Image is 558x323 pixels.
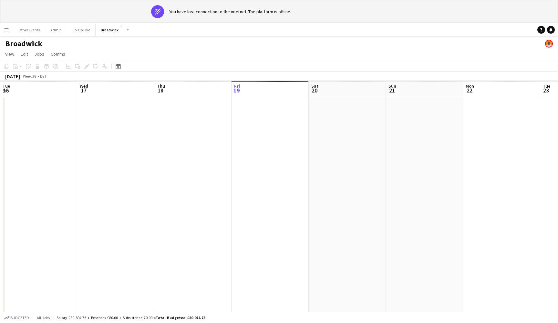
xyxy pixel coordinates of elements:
[40,74,46,79] div: BST
[21,74,37,79] span: Week 38
[18,50,31,58] a: Edit
[465,87,474,94] span: 22
[387,87,396,94] span: 21
[3,83,10,89] span: Tue
[542,87,550,94] span: 23
[3,50,17,58] a: View
[21,51,28,57] span: Edit
[13,24,45,36] button: Other Events
[36,315,51,320] span: All jobs
[35,51,44,57] span: Jobs
[51,51,65,57] span: Comms
[96,24,124,36] button: Broadwick
[32,50,47,58] a: Jobs
[311,83,318,89] span: Sat
[48,50,68,58] a: Comms
[310,87,318,94] span: 20
[5,51,14,57] span: View
[388,83,396,89] span: Sun
[79,87,88,94] span: 17
[156,315,205,320] span: Total Budgeted £80 974.75
[157,83,165,89] span: Thu
[5,39,42,48] h1: Broadwick
[67,24,96,36] button: Co-Op Live
[45,24,67,36] button: Admin
[466,83,474,89] span: Mon
[545,40,553,48] app-user-avatar: Ben Sidaway
[169,9,291,15] div: You have lost connection to the internet. The platform is offline.
[80,83,88,89] span: Wed
[3,314,30,321] button: Budgeted
[233,87,240,94] span: 19
[234,83,240,89] span: Fri
[5,73,20,80] div: [DATE]
[10,316,29,320] span: Budgeted
[57,315,205,320] div: Salary £80 894.75 + Expenses £80.00 + Subsistence £0.00 =
[543,83,550,89] span: Tue
[2,87,10,94] span: 16
[156,87,165,94] span: 18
